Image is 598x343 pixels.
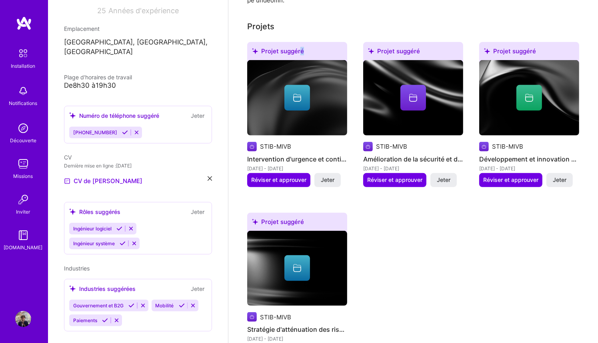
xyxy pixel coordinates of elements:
img: couverture [247,231,347,306]
button: Jeter [430,173,457,187]
i: icône Équipes suggérées [69,208,76,215]
font: Industries [64,265,90,272]
font: [DATE] [116,163,132,169]
font: STIB-MIVB [376,143,407,150]
font: Dernière mise en ligne : [64,163,116,169]
i: icône Équipes suggérées [69,112,76,119]
font: à [92,81,96,89]
font: CV [64,154,72,161]
font: CV de [PERSON_NAME] [74,177,142,185]
img: CV [64,178,70,184]
font: Jeter [191,112,204,119]
font: [DOMAIN_NAME] [4,244,43,250]
font: Stratégie d'atténuation des risques et de pré-production [247,325,420,333]
font: Plage d'horaires de travail [64,74,132,81]
font: [DATE] - [DATE] [363,165,399,171]
img: couverture [247,60,347,135]
button: Réviser et approuver [479,173,542,187]
font: Années d'expérience [108,6,179,15]
font: STIB-MIVB [260,313,291,321]
font: Industries suggérées [79,285,136,292]
font: Installation [11,63,36,69]
font: Intervention d'urgence et continuité des services [247,155,397,163]
a: CV de [PERSON_NAME] [64,176,142,186]
img: cloche [15,83,31,99]
font: Amélioration de la sécurité et de l'efficacité du métro [363,155,523,163]
div: Ajoutez les projets sur lesquels vous avez travaillé [247,20,274,32]
font: Notifications [9,100,38,106]
img: couverture [479,60,579,135]
font: 19h30 [96,81,116,89]
img: Logo de l'entreprise [247,312,257,322]
img: Avatar de l'utilisateur [15,311,31,327]
font: Rôles suggérés [79,208,120,215]
font: Mobilité [156,303,174,309]
img: découverte [15,120,31,136]
font: Réviser et approuver [367,176,422,183]
button: Jeter [188,284,207,293]
font: Jeter [191,208,204,215]
font: Projet suggéré [493,47,536,55]
i: Accepter [120,240,126,246]
i: Rejeter [190,303,196,309]
font: [DATE] - [DATE] [247,165,283,171]
i: Rejeter [131,240,137,246]
i: icône Équipes suggérées [69,285,76,292]
i: icône Fermer [208,176,212,181]
i: icône Équipes suggérées [368,48,374,54]
font: STIB-MIVB [492,143,523,150]
font: Gouvernement et B2G [73,303,124,309]
button: Jeter [546,173,573,187]
button: Jeter [188,111,207,120]
font: Projet suggéré [377,47,420,55]
img: travail d'équipe [15,156,31,172]
font: STIB-MIVB [260,143,291,150]
font: De [64,81,73,89]
i: Rejeter [114,317,120,323]
font: Inviter [16,209,30,215]
font: Ingénieur logiciel [73,226,112,232]
i: icône Équipes suggérées [252,48,258,54]
i: Accepter [128,303,134,309]
button: Jeter [314,173,341,187]
font: Missions [14,173,33,179]
img: guide [15,227,31,243]
a: Avatar de l'utilisateur [13,311,33,327]
img: Logo de l'entreprise [479,142,489,151]
font: Réviser et approuver [251,176,306,183]
font: Jeter [437,176,450,183]
font: [PHONE_NUMBER] [73,129,117,135]
img: couverture [363,60,463,135]
i: Accepter [179,303,185,309]
font: 8h30 [73,81,90,89]
font: [GEOGRAPHIC_DATA], [GEOGRAPHIC_DATA], [GEOGRAPHIC_DATA] [64,38,208,56]
button: Réviser et approuver [247,173,310,187]
font: Jeter [191,285,204,292]
font: [DATE] - [DATE] [479,165,515,171]
i: icône Équipes suggérées [484,48,490,54]
i: Rejeter [128,226,134,232]
font: Projet suggéré [261,218,304,226]
font: Jeter [553,176,566,183]
font: Numéro de téléphone suggéré [79,112,159,119]
i: Accepter [122,129,128,135]
i: icône Équipes suggérées [252,219,258,225]
font: Projets [247,22,274,31]
font: [DATE] - [DATE] [247,336,283,342]
img: Inviter [15,192,31,208]
button: Jeter [188,207,207,216]
button: Réviser et approuver [363,173,426,187]
i: Accepter [116,226,122,232]
img: Logo de l'entreprise [363,142,373,151]
font: 25 [97,6,106,15]
font: Jeter [321,176,334,183]
i: Rejeter [134,129,140,135]
font: Paiements [73,317,97,323]
img: logo [16,16,32,30]
font: Ingénieur système [73,240,115,246]
font: Découverte [10,137,36,143]
i: Accepter [102,317,108,323]
font: Réviser et approuver [483,176,538,183]
img: Logo de l'entreprise [247,142,257,151]
font: Projet suggéré [261,47,304,55]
